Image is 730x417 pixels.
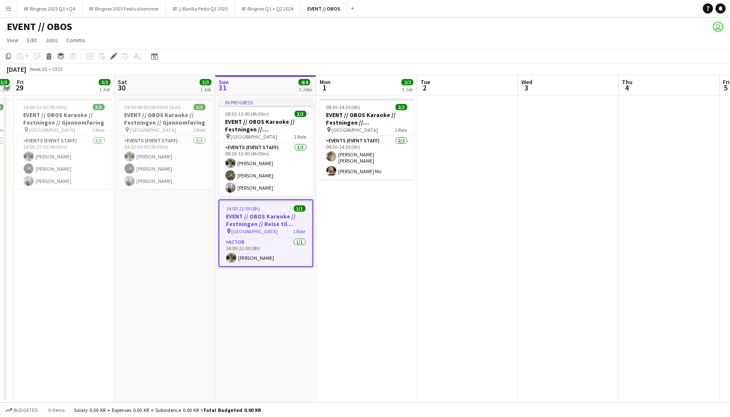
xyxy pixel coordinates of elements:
[395,127,407,133] span: 1 Role
[219,99,313,106] div: In progress
[52,66,63,72] div: CEST
[99,86,110,93] div: 1 Job
[226,205,261,212] span: 14:00-22:00 (8h)
[299,79,310,85] span: 4/4
[402,86,413,93] div: 1 Job
[318,83,331,93] span: 1
[3,35,22,46] a: View
[7,20,72,33] h1: EVENT // OBOS
[520,83,532,93] span: 3
[125,104,181,110] span: 14:30-00:00 (9h30m) (Sun)
[24,35,40,46] a: Edit
[521,78,532,86] span: Wed
[301,0,347,17] button: EVENT // OBOS
[219,143,313,196] app-card-role: Events (Event Staff)3/308:30-13:00 (4h30m)[PERSON_NAME][PERSON_NAME][PERSON_NAME]
[118,111,212,126] h3: EVENT // OBOS Karaoke // Festningen // Gjennomføring
[231,134,277,140] span: [GEOGRAPHIC_DATA]
[235,0,301,17] button: RF Ringnes Q1 + Q2 2024
[396,104,407,110] span: 2/2
[294,205,306,212] span: 1/1
[219,118,313,133] h3: EVENT // OBOS Karaoke // Festningen // [GEOGRAPHIC_DATA]
[200,86,211,93] div: 1 Job
[723,78,730,86] span: Fri
[99,79,111,85] span: 3/3
[130,127,176,133] span: [GEOGRAPHIC_DATA]
[421,78,430,86] span: Tue
[118,136,212,189] app-card-role: Events (Event Staff)3/314:30-00:00 (9h30m)[PERSON_NAME][PERSON_NAME][PERSON_NAME]
[63,35,89,46] a: Comms
[92,127,105,133] span: 1 Role
[203,407,261,413] span: Total Budgeted 0.00 KR
[722,83,730,93] span: 5
[220,213,312,228] h3: EVENT // OBOS Karaoke // Festningen // Reise til [GEOGRAPHIC_DATA]
[320,111,414,126] h3: EVENT // OBOS Karaoke // Festningen // Tilbakelevering
[7,65,26,74] div: [DATE]
[16,83,24,93] span: 29
[219,78,229,86] span: Sun
[45,36,58,44] span: Jobs
[166,0,235,17] button: RF // Barilla Pesto Q3 2025
[46,407,67,413] span: 0 items
[232,228,278,234] span: [GEOGRAPHIC_DATA]
[24,104,68,110] span: 14:00-23:30 (9h30m)
[14,407,38,413] span: Budgeted
[66,36,85,44] span: Comms
[4,406,39,415] button: Budgeted
[326,104,361,110] span: 08:30-14:30 (6h)
[419,83,430,93] span: 2
[219,199,313,267] app-job-card: 14:00-22:00 (8h)1/1EVENT // OBOS Karaoke // Festningen // Reise til [GEOGRAPHIC_DATA] [GEOGRAPHIC...
[118,78,127,86] span: Sat
[193,127,206,133] span: 1 Role
[17,99,111,189] app-job-card: 14:00-23:30 (9h30m)3/3EVENT // OBOS Karaoke // Festningen // Gjennomføring [GEOGRAPHIC_DATA]1 Rol...
[17,0,82,17] button: RF Ringnes 2025 Q3 +Q4
[402,79,413,85] span: 2/2
[219,99,313,196] app-job-card: In progress08:30-13:00 (4h30m)3/3EVENT // OBOS Karaoke // Festningen // [GEOGRAPHIC_DATA] [GEOGRA...
[294,134,307,140] span: 1 Role
[29,127,76,133] span: [GEOGRAPHIC_DATA]
[320,99,414,180] app-job-card: 08:30-14:30 (6h)2/2EVENT // OBOS Karaoke // Festningen // Tilbakelevering [GEOGRAPHIC_DATA]1 Role...
[7,36,19,44] span: View
[17,136,111,189] app-card-role: Events (Event Staff)3/314:00-23:30 (9h30m)[PERSON_NAME][PERSON_NAME][PERSON_NAME]
[27,36,37,44] span: Edit
[320,136,414,180] app-card-role: Events (Event Staff)2/208:30-14:30 (6h)[PERSON_NAME] [PERSON_NAME][PERSON_NAME] Mo
[622,78,633,86] span: Thu
[74,407,261,413] div: Salary 0.00 KR + Expenses 0.00 KR + Subsistence 0.00 KR =
[117,83,127,93] span: 30
[118,99,212,189] app-job-card: 14:30-00:00 (9h30m) (Sun)3/3EVENT // OBOS Karaoke // Festningen // Gjennomføring [GEOGRAPHIC_DATA...
[713,22,723,32] app-user-avatar: Mille Berger
[200,79,212,85] span: 3/3
[194,104,206,110] span: 3/3
[621,83,633,93] span: 4
[93,104,105,110] span: 3/3
[320,78,331,86] span: Mon
[295,111,307,117] span: 3/3
[293,228,306,234] span: 1 Role
[17,111,111,126] h3: EVENT // OBOS Karaoke // Festningen // Gjennomføring
[299,86,312,93] div: 2 Jobs
[217,83,229,93] span: 31
[42,35,61,46] a: Jobs
[332,127,378,133] span: [GEOGRAPHIC_DATA]
[17,78,24,86] span: Fri
[225,111,269,117] span: 08:30-13:00 (4h30m)
[28,66,49,72] span: Week 35
[220,237,312,266] app-card-role: Actor1/114:00-22:00 (8h)[PERSON_NAME]
[82,0,166,17] button: RF Ringnes 2025 Festivalsommer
